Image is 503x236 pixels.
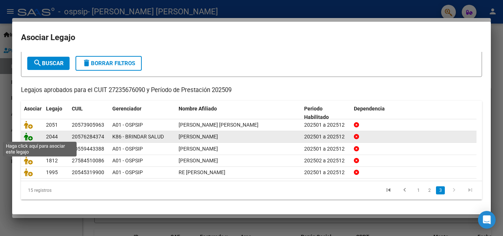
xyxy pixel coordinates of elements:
span: CUIL [72,106,83,112]
span: Borrar Filtros [82,60,135,67]
li: page 1 [413,184,424,197]
datatable-header-cell: Nombre Afiliado [176,101,301,125]
div: 27584510086 [72,156,104,165]
span: ARIAS LUCIANO BENJAMIN [179,134,218,140]
div: 20545319900 [72,168,104,177]
span: FLORES MOLINA ISAIAS NICOLAS [179,122,258,128]
div: 202501 a 202512 [304,121,348,129]
div: 202502 a 202512 [304,156,348,165]
div: 20576284374 [72,133,104,141]
p: Legajos aprobados para el CUIT 27235676090 y Período de Prestación 202509 [21,86,482,95]
span: 2044 [46,134,58,140]
span: Periodo Habilitado [304,106,329,120]
span: 1812 [46,158,58,163]
span: Dependencia [354,106,385,112]
span: A01 - OSPSIP [112,158,143,163]
span: Nombre Afiliado [179,106,217,112]
span: 2043 [46,146,58,152]
span: K86 - BRINDAR SALUD [112,134,164,140]
span: RE GUANES MILO SALVADOR [179,169,225,175]
datatable-header-cell: CUIL [69,101,109,125]
div: 202501 a 202512 [304,145,348,153]
span: Asociar [24,106,42,112]
mat-icon: search [33,59,42,67]
div: 20573905963 [72,121,104,129]
a: go to next page [447,186,461,194]
a: go to previous page [398,186,412,194]
button: Buscar [27,57,70,70]
li: page 2 [424,184,435,197]
a: 1 [414,186,423,194]
a: go to first page [381,186,395,194]
div: 202501 a 202512 [304,133,348,141]
span: Legajo [46,106,62,112]
a: 2 [425,186,434,194]
button: Borrar Filtros [75,56,142,71]
span: 2051 [46,122,58,128]
div: 15 registros [21,181,112,200]
span: A01 - OSPSIP [112,122,143,128]
datatable-header-cell: Asociar [21,101,43,125]
a: 3 [436,186,445,194]
div: Open Intercom Messenger [478,211,496,229]
span: ALTAMIRANO GAEL [179,146,218,152]
span: A01 - OSPSIP [112,146,143,152]
span: AMAYA JULIETA AMELIE [179,158,218,163]
div: 20559443388 [72,145,104,153]
li: page 3 [435,184,446,197]
span: 1995 [46,169,58,175]
h2: Asociar Legajo [21,31,482,45]
span: Buscar [33,60,64,67]
datatable-header-cell: Legajo [43,101,69,125]
datatable-header-cell: Periodo Habilitado [301,101,351,125]
datatable-header-cell: Dependencia [351,101,476,125]
mat-icon: delete [82,59,91,67]
span: Gerenciador [112,106,141,112]
div: 202501 a 202512 [304,168,348,177]
a: go to last page [463,186,477,194]
datatable-header-cell: Gerenciador [109,101,176,125]
span: A01 - OSPSIP [112,169,143,175]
